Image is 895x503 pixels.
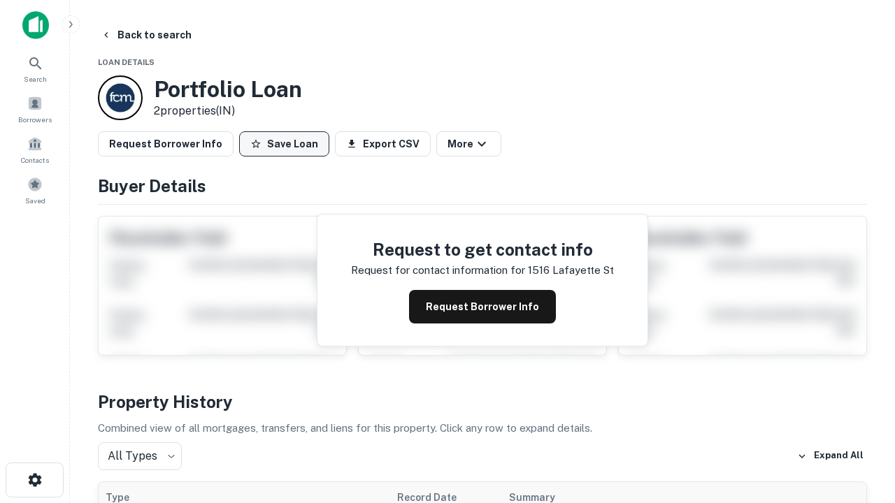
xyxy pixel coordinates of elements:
p: Request for contact information for [351,262,525,279]
h4: Buyer Details [98,173,867,198]
p: 1516 lafayette st [528,262,614,279]
span: Contacts [21,154,49,166]
iframe: Chat Widget [825,347,895,414]
span: Loan Details [98,58,155,66]
span: Borrowers [18,114,52,125]
img: capitalize-icon.png [22,11,49,39]
span: Search [24,73,47,85]
button: More [436,131,501,156]
a: Saved [4,171,66,209]
h4: Request to get contact info [351,237,614,262]
p: Combined view of all mortgages, transfers, and liens for this property. Click any row to expand d... [98,420,867,437]
div: All Types [98,442,182,470]
h4: Property History [98,389,867,414]
button: Expand All [794,446,867,467]
h3: Portfolio Loan [154,76,302,103]
button: Export CSV [335,131,431,156]
button: Request Borrower Info [409,290,556,323]
span: Saved [25,195,45,206]
p: 2 properties (IN) [154,103,302,119]
button: Request Borrower Info [98,131,234,156]
a: Search [4,50,66,87]
button: Save Loan [239,131,329,156]
a: Borrowers [4,90,66,128]
a: Contacts [4,131,66,168]
button: Back to search [95,22,197,48]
